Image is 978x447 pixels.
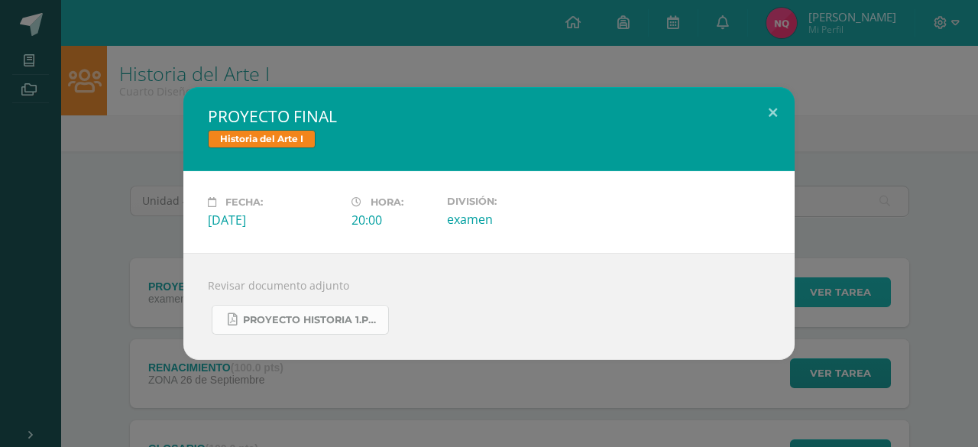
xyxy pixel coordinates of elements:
span: Historia del Arte I [208,130,316,148]
a: Proyecto Historia 1.pdf [212,305,389,335]
span: Hora: [371,196,403,208]
div: examen [447,211,578,228]
span: Fecha: [225,196,263,208]
span: Proyecto Historia 1.pdf [243,314,381,326]
div: [DATE] [208,212,339,228]
label: División: [447,196,578,207]
h2: PROYECTO FINAL [208,105,770,127]
div: 20:00 [351,212,435,228]
div: Revisar documento adjunto [183,253,795,360]
button: Close (Esc) [751,87,795,139]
